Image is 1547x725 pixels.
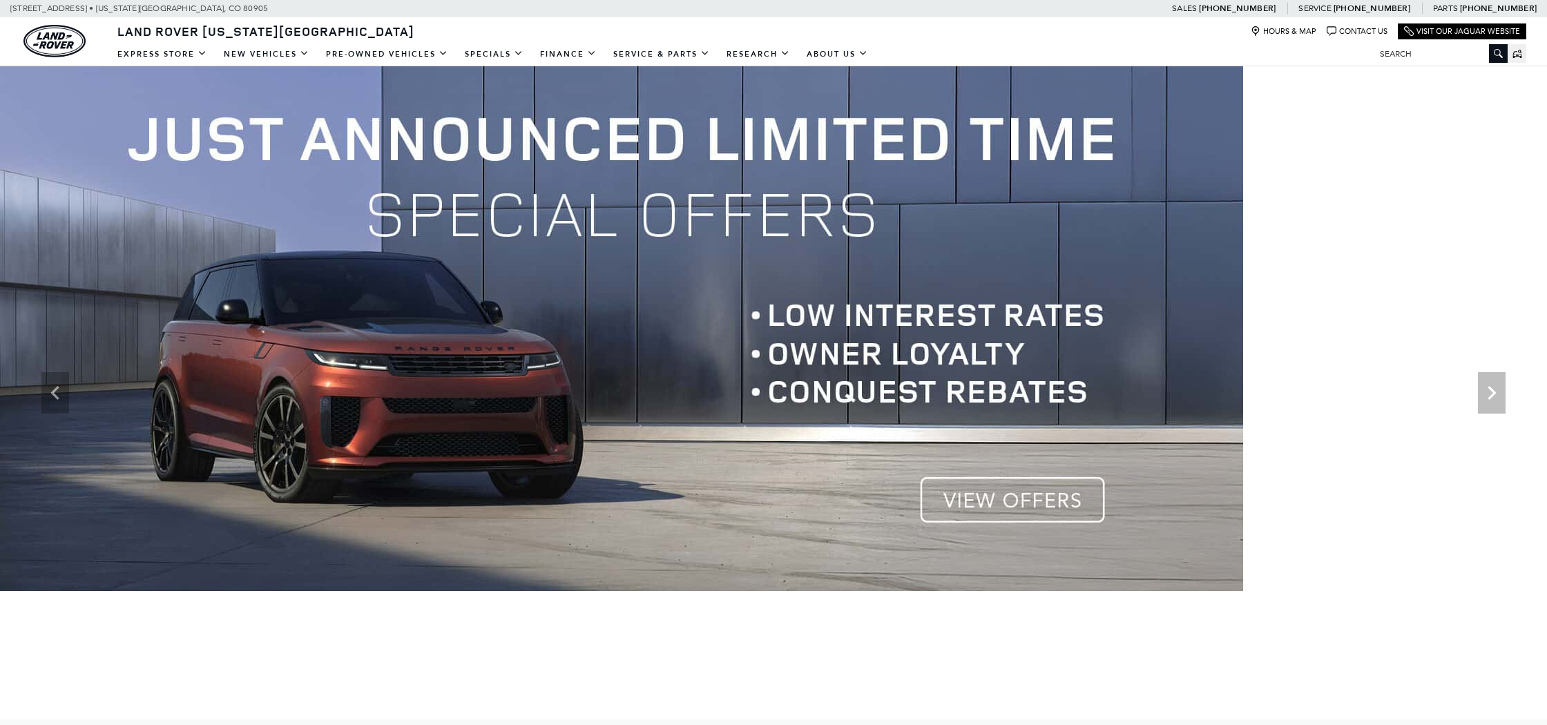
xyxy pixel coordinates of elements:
a: Finance [532,42,605,66]
a: Hours & Map [1251,26,1316,37]
a: Service & Parts [605,42,718,66]
img: Land Rover [23,25,86,57]
a: New Vehicles [215,42,318,66]
a: Pre-Owned Vehicles [318,42,457,66]
span: Service [1298,3,1331,13]
span: Land Rover [US_STATE][GEOGRAPHIC_DATA] [117,23,414,39]
a: [STREET_ADDRESS] • [US_STATE][GEOGRAPHIC_DATA], CO 80905 [10,3,268,13]
a: About Us [798,42,876,66]
a: Contact Us [1327,26,1387,37]
span: Parts [1433,3,1458,13]
a: land-rover [23,25,86,57]
a: EXPRESS STORE [109,42,215,66]
nav: Main Navigation [109,42,876,66]
a: [PHONE_NUMBER] [1334,3,1410,14]
a: Visit Our Jaguar Website [1404,26,1520,37]
span: Sales [1172,3,1197,13]
a: Specials [457,42,532,66]
a: [PHONE_NUMBER] [1199,3,1276,14]
input: Search [1370,46,1508,62]
a: [PHONE_NUMBER] [1460,3,1537,14]
a: Research [718,42,798,66]
a: Land Rover [US_STATE][GEOGRAPHIC_DATA] [109,23,423,39]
